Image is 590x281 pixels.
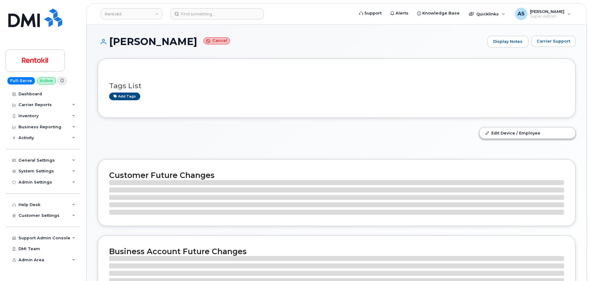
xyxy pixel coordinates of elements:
h1: [PERSON_NAME] [98,36,484,47]
button: Carrier Support [531,36,576,47]
a: Display Notes [487,36,528,48]
h3: Tags List [109,82,564,90]
h2: Business Account Future Changes [109,247,564,256]
a: Edit Device / Employee [480,127,575,138]
small: Cancel [203,37,230,44]
h2: Customer Future Changes [109,171,564,180]
a: Add tags [109,93,140,100]
span: Carrier Support [537,38,570,44]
